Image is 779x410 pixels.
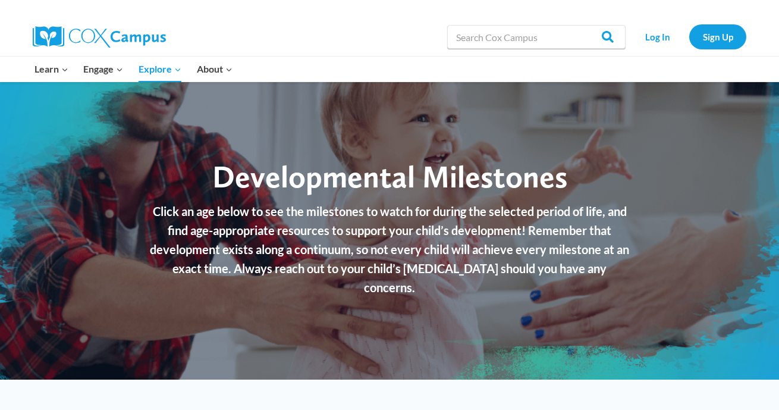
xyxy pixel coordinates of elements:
span: About [197,61,233,77]
span: Engage [83,61,123,77]
span: Developmental Milestones [212,158,567,195]
a: Sign Up [689,24,746,49]
p: Click an age below to see the milestones to watch for during the selected period of life, and fin... [149,202,630,297]
input: Search Cox Campus [447,25,626,49]
span: Explore [139,61,181,77]
nav: Secondary Navigation [632,24,746,49]
span: Learn [34,61,68,77]
a: Log In [632,24,683,49]
img: Cox Campus [33,26,166,48]
nav: Primary Navigation [27,57,240,82]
